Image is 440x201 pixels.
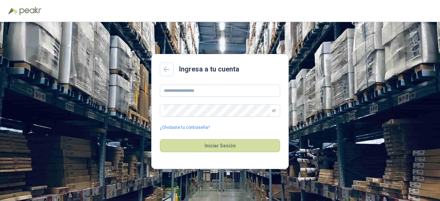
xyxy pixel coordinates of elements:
[160,139,280,152] button: Iniciar Sesión
[8,8,18,14] img: Logo
[179,64,239,75] h2: Ingresa a tu cuenta
[160,124,210,131] a: ¿Olvidaste tu contraseña?
[19,7,41,15] img: Peakr
[272,109,276,113] span: eye-invisible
